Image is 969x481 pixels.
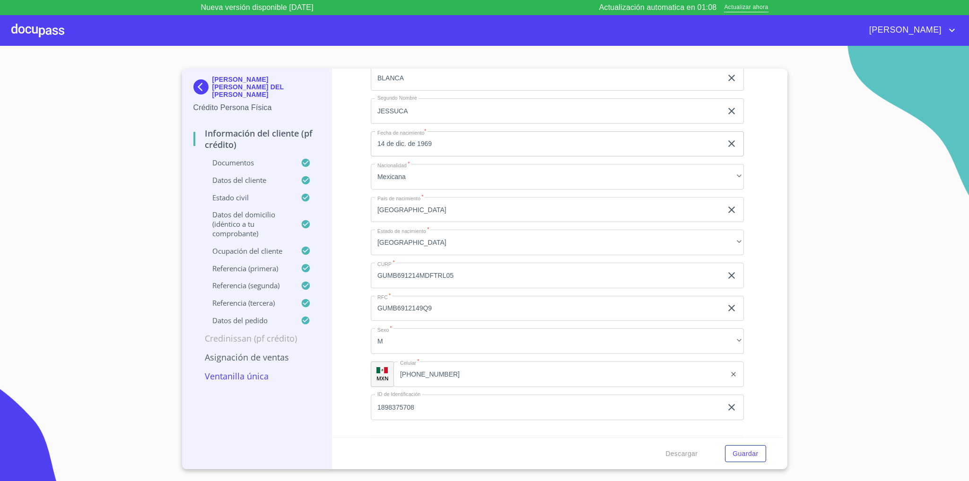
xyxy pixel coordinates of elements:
[726,72,737,84] button: clear input
[862,23,946,38] span: [PERSON_NAME]
[193,316,301,325] p: Datos del pedido
[726,204,737,215] button: clear input
[201,2,314,13] p: Nueva versión disponible [DATE]
[726,302,737,314] button: clear input
[665,448,698,460] span: Descargar
[193,79,212,94] img: Docupass spot blue
[193,264,301,273] p: Referencia (primera)
[193,210,301,238] p: Datos del domicilio (idéntico a tu comprobante)
[193,76,321,102] div: [PERSON_NAME] [PERSON_NAME] DEL [PERSON_NAME]
[724,3,768,13] span: Actualizar ahora
[862,23,958,38] button: account of current user
[193,102,321,113] p: Crédito Persona Física
[376,375,389,382] p: MXN
[725,445,766,463] button: Guardar
[376,367,388,374] img: R93DlvwvvjP9fbrDwZeCRYBHk45OWMq+AAOlFVsxT89f82nwPLnD58IP7+ANJEaWYhP0Tx8kkA0WlQMPQsAAgwAOmBj20AXj6...
[371,164,744,189] div: Mexicana
[193,352,321,363] p: Asignación de Ventas
[193,158,301,167] p: Documentos
[599,2,717,13] p: Actualización automatica en 01:08
[193,175,301,185] p: Datos del cliente
[662,445,701,463] button: Descargar
[371,230,744,255] div: [GEOGRAPHIC_DATA]
[193,246,301,256] p: Ocupación del Cliente
[193,281,301,290] p: Referencia (segunda)
[193,333,321,344] p: Credinissan (PF crédito)
[193,298,301,308] p: Referencia (tercera)
[371,328,744,354] div: M
[193,128,321,150] p: Información del cliente (PF crédito)
[193,193,301,202] p: Estado Civil
[726,105,737,117] button: clear input
[726,402,737,413] button: clear input
[193,370,321,382] p: Ventanilla única
[730,370,737,378] button: clear input
[212,76,321,98] p: [PERSON_NAME] [PERSON_NAME] DEL [PERSON_NAME]
[733,448,758,460] span: Guardar
[726,270,737,281] button: clear input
